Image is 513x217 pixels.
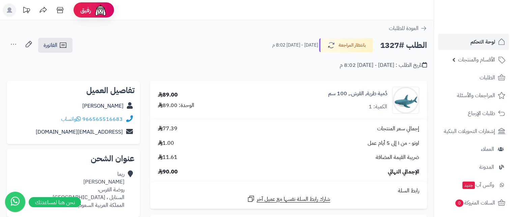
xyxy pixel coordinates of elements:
a: طلبات الإرجاع [438,105,509,121]
span: 0 [455,199,463,207]
a: المدونة [438,159,509,175]
a: دُمية طرية, القرش., 100 سم [328,90,387,98]
a: الطلبات [438,70,509,86]
span: المراجعات والأسئلة [457,91,495,100]
a: لوحة التحكم [438,34,509,50]
h2: تفاصيل العميل [12,86,135,94]
span: 11.61 [158,154,177,161]
a: وآتس آبجديد [438,177,509,193]
span: جديد [462,182,475,189]
a: المراجعات والأسئلة [438,87,509,104]
span: السلات المتروكة [455,198,495,208]
h2: الطلب #1327 [380,38,427,52]
span: لوحة التحكم [471,37,495,47]
span: شارك رابط السلة نفسها مع عميل آخر [257,195,330,203]
span: العودة للطلبات [389,24,419,32]
span: وآتس آب [462,180,494,190]
div: 89.00 [158,91,178,99]
span: 90.00 [158,168,178,176]
div: رابط السلة [153,187,424,195]
div: الكمية: 1 [369,103,387,111]
a: [EMAIL_ADDRESS][DOMAIN_NAME] [36,128,123,136]
a: شارك رابط السلة نفسها مع عميل آخر [247,195,330,203]
img: 1727958075-09999999999999999999999999999999-90x90.jpg [393,87,419,114]
span: اوتو - من ١ إلى 5 أيام عمل [368,139,419,147]
small: [DATE] - [DATE] 8:02 م [272,42,318,49]
h2: عنوان الشحن [12,155,135,163]
span: العملاء [481,144,494,154]
span: 77.39 [158,125,177,133]
div: تاريخ الطلب : [DATE] - [DATE] 8:02 م [340,61,427,69]
a: الفاتورة [38,38,73,53]
span: 1.00 [158,139,174,147]
button: بانتظار المراجعة [319,38,373,52]
span: طلبات الإرجاع [468,109,495,118]
span: المدونة [479,162,494,172]
span: الفاتورة [44,41,57,49]
a: إشعارات التحويلات البنكية [438,123,509,139]
a: السلات المتروكة0 [438,195,509,211]
a: [PERSON_NAME] [82,102,123,110]
span: الأقسام والمنتجات [458,55,495,64]
a: العملاء [438,141,509,157]
span: الطلبات [480,73,495,82]
a: العودة للطلبات [389,24,427,32]
a: تحديثات المنصة [18,3,35,19]
img: ai-face.png [94,3,107,17]
span: ضريبة القيمة المضافة [376,154,419,161]
span: الإجمالي النهائي [388,168,419,176]
div: ريما [PERSON_NAME] روضة الفرس، السنابل ، [GEOGRAPHIC_DATA] المملكة العربية السعودية [53,170,124,209]
span: إشعارات التحويلات البنكية [444,127,495,136]
a: 966565516683 [82,115,123,123]
span: رفيق [80,6,91,14]
div: الوحدة: 89.00 [158,102,194,109]
a: واتساب [61,115,81,123]
span: إجمالي سعر المنتجات [377,125,419,133]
